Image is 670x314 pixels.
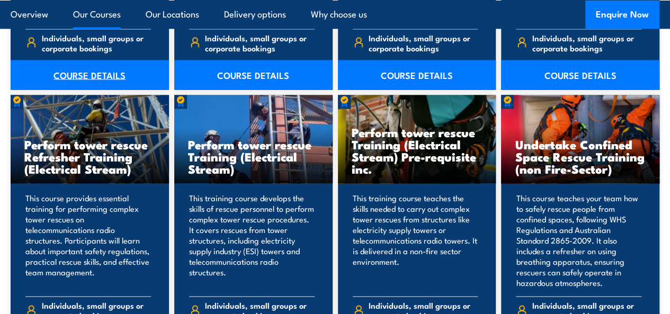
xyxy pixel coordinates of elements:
p: This course provides essential training for performing complex tower rescues on telecommunication... [25,193,151,288]
span: Individuals, small groups or corporate bookings [532,33,641,53]
h3: Perform tower rescue Training (Electrical Stream) [188,138,319,175]
h3: Undertake Confined Space Rescue Training (non Fire-Sector) [515,138,646,175]
span: Individuals, small groups or corporate bookings [205,33,314,53]
a: COURSE DETAILS [501,60,659,90]
span: Individuals, small groups or corporate bookings [42,33,151,53]
p: This course teaches your team how to safely rescue people from confined spaces, following WHS Reg... [516,193,641,288]
a: COURSE DETAILS [11,60,169,90]
a: COURSE DETAILS [174,60,333,90]
p: This training course teaches the skills needed to carry out complex tower rescues from structures... [353,193,478,288]
a: COURSE DETAILS [338,60,496,90]
span: Individuals, small groups or corporate bookings [369,33,478,53]
h3: Perform tower rescue Training (Electrical Stream) Pre-requisite inc. [352,126,483,175]
p: This training course develops the skills of rescue personnel to perform complex tower rescue proc... [189,193,315,288]
h3: Perform tower rescue Refresher Training (Electrical Stream) [24,138,155,175]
